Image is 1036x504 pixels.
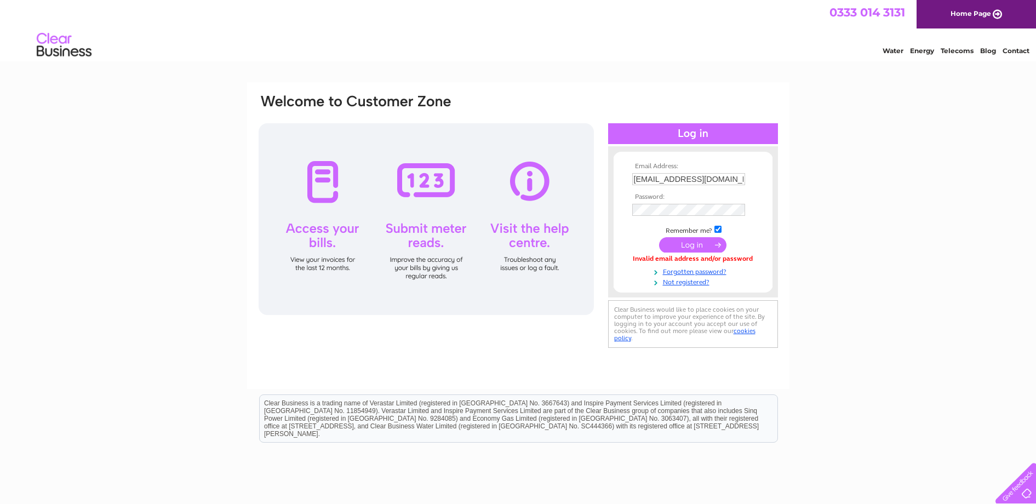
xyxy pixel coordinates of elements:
a: Telecoms [941,47,974,55]
input: Submit [659,237,726,253]
a: Forgotten password? [632,266,757,276]
td: Remember me? [629,224,757,235]
th: Email Address: [629,163,757,170]
a: Blog [980,47,996,55]
a: Contact [1003,47,1029,55]
div: Clear Business would like to place cookies on your computer to improve your experience of the sit... [608,300,778,348]
a: Water [883,47,903,55]
th: Password: [629,193,757,201]
div: Invalid email address and/or password [632,255,754,263]
div: Clear Business is a trading name of Verastar Limited (registered in [GEOGRAPHIC_DATA] No. 3667643... [260,6,777,53]
img: logo.png [36,28,92,62]
a: cookies policy [614,327,755,342]
a: Energy [910,47,934,55]
a: Not registered? [632,276,757,287]
a: 0333 014 3131 [829,5,905,19]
